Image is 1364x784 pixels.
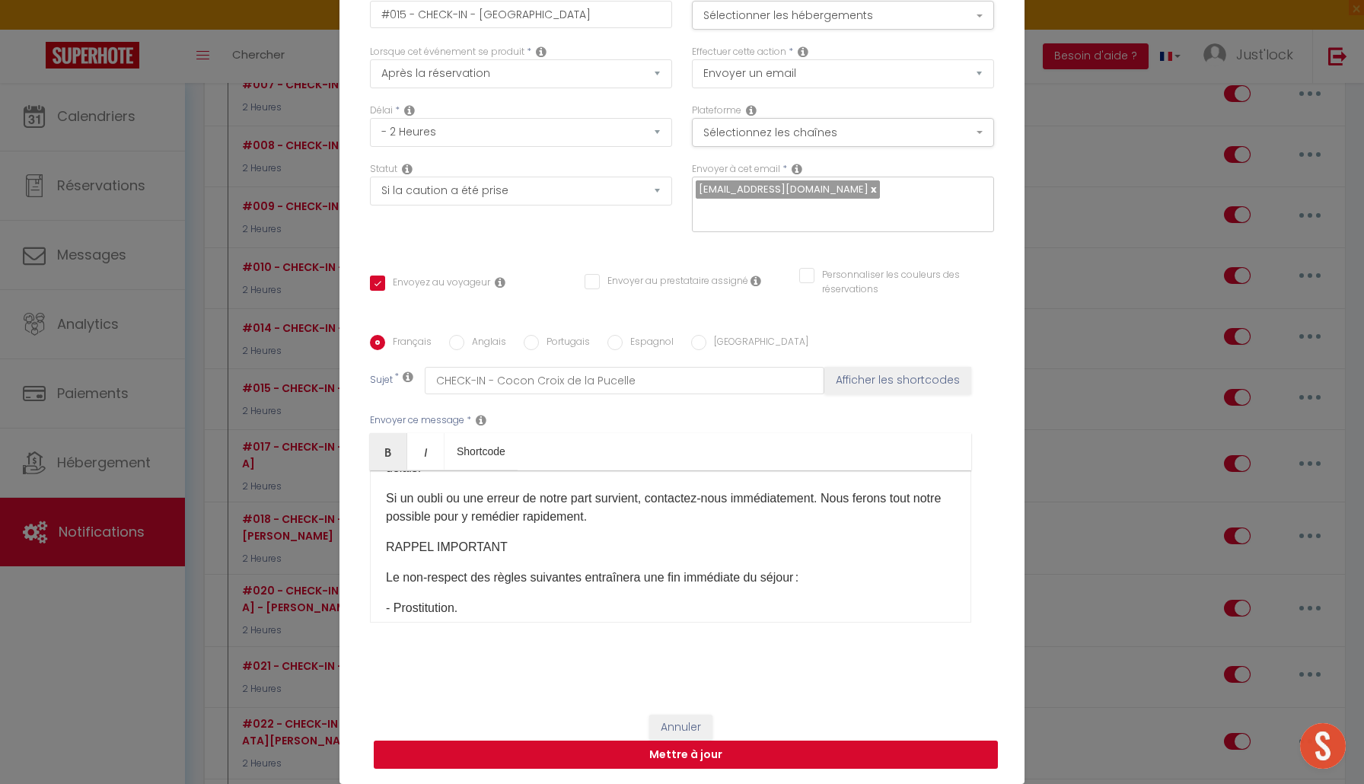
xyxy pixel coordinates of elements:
[539,335,590,352] label: Portugais
[536,46,547,58] i: Event Occur
[370,433,407,470] a: Bold
[374,741,998,770] button: Mettre à jour
[746,104,757,116] i: Action Channel
[824,367,971,394] button: Afficher les shortcodes
[464,335,506,352] label: Anglais
[692,118,994,147] button: Sélectionnez les chaînes
[699,182,868,196] span: [EMAIL_ADDRESS][DOMAIN_NAME]
[751,275,761,287] i: Envoyer au prestataire si il est assigné
[386,489,955,526] p: Si un oubli ou une erreur de notre part survient, contactez-nous immédiatement. Nous ferons tout ...
[495,276,505,288] i: Envoyer au voyageur
[386,599,955,617] p: - Prostitution.
[623,335,674,352] label: Espagnol
[386,569,955,587] p: Le non-respect des règles suivantes entraînera une fin immédiate du séjour :
[706,335,808,352] label: [GEOGRAPHIC_DATA]
[370,470,971,623] div: ​
[1300,723,1346,769] div: Ouvrir le chat
[403,371,413,383] i: Subject
[649,715,712,741] button: Annuler
[407,433,445,470] a: Italic
[476,414,486,426] i: Message
[692,45,786,59] label: Effectuer cette action
[386,538,955,556] p: RAPPEL IMPORTANT
[370,45,524,59] label: Lorsque cet événement se produit
[370,104,393,118] label: Délai
[692,162,780,177] label: Envoyer à cet email
[445,433,518,470] a: Shortcode
[798,46,808,58] i: Action Type
[692,1,994,30] button: Sélectionner les hébergements
[404,104,415,116] i: Action Time
[370,413,464,428] label: Envoyer ce message
[385,335,432,352] label: Français
[370,373,393,389] label: Sujet
[402,163,413,175] i: Booking status
[370,162,397,177] label: Statut
[692,104,741,118] label: Plateforme
[792,163,802,175] i: Recipient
